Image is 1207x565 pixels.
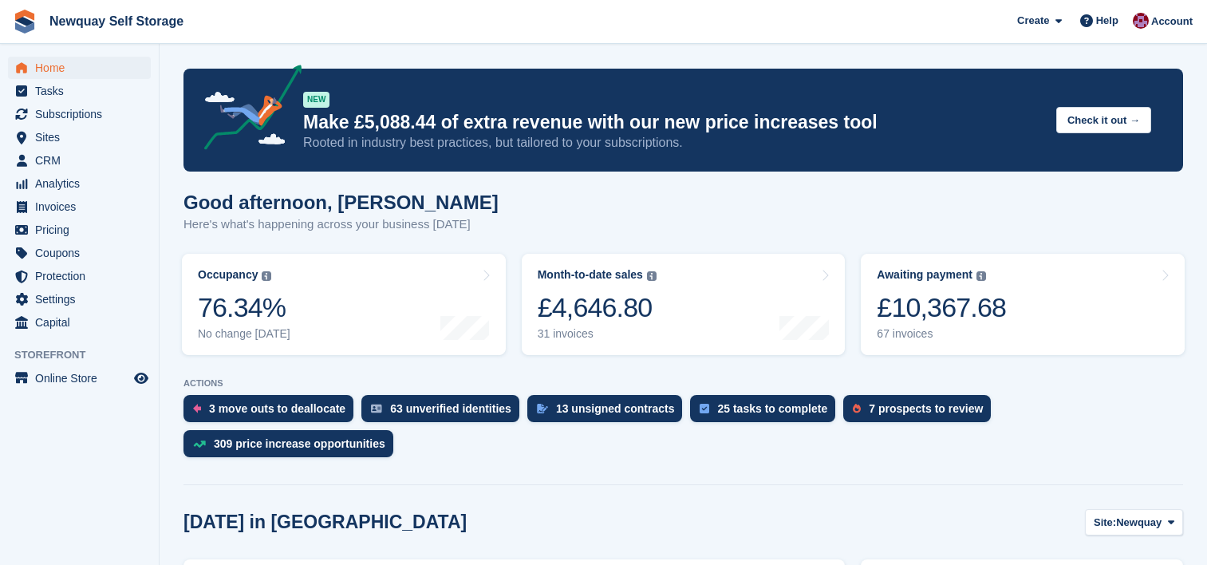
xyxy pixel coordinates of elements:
[183,378,1183,389] p: ACTIONS
[8,172,151,195] a: menu
[538,291,657,324] div: £4,646.80
[843,395,999,430] a: 7 prospects to review
[8,80,151,102] a: menu
[262,271,271,281] img: icon-info-grey-7440780725fd019a000dd9b08b2336e03edf1995a4989e88bcd33f0948082b44.svg
[1056,107,1151,133] button: Check it out →
[35,288,131,310] span: Settings
[35,265,131,287] span: Protection
[538,327,657,341] div: 31 invoices
[877,268,972,282] div: Awaiting payment
[1116,515,1162,531] span: Newquay
[8,265,151,287] a: menu
[877,327,1006,341] div: 67 invoices
[43,8,190,34] a: Newquay Self Storage
[1133,13,1149,29] img: Paul Upson
[183,430,401,465] a: 309 price increase opportunities
[193,441,206,448] img: price_increase_opportunities-93ffe204e8149a01c8c9dc8f82e8f89637d9d84a8eef4429ea346261dce0b2c0.svg
[690,395,843,430] a: 25 tasks to complete
[14,347,159,363] span: Storefront
[303,92,329,108] div: NEW
[35,57,131,79] span: Home
[214,437,385,450] div: 309 price increase opportunities
[390,402,511,415] div: 63 unverified identities
[183,192,499,213] h1: Good afternoon, [PERSON_NAME]
[35,219,131,241] span: Pricing
[8,57,151,79] a: menu
[303,111,1043,134] p: Make £5,088.44 of extra revenue with our new price increases tool
[182,254,506,355] a: Occupancy 76.34% No change [DATE]
[35,149,131,172] span: CRM
[1096,13,1118,29] span: Help
[8,288,151,310] a: menu
[1094,515,1116,531] span: Site:
[371,404,382,413] img: verify_identity-adf6edd0f0f0b5bbfe63781bf79b02c33cf7c696d77639b501bdc392416b5a36.svg
[8,103,151,125] a: menu
[877,291,1006,324] div: £10,367.68
[8,367,151,389] a: menu
[8,149,151,172] a: menu
[132,369,151,388] a: Preview store
[193,404,201,413] img: move_outs_to_deallocate_icon-f764333ba52eb49d3ac5e1228854f67142a1ed5810a6f6cc68b1a99e826820c5.svg
[869,402,983,415] div: 7 prospects to review
[303,134,1043,152] p: Rooted in industry best practices, but tailored to your subscriptions.
[8,126,151,148] a: menu
[853,404,861,413] img: prospect-51fa495bee0391a8d652442698ab0144808aea92771e9ea1ae160a38d050c398.svg
[976,271,986,281] img: icon-info-grey-7440780725fd019a000dd9b08b2336e03edf1995a4989e88bcd33f0948082b44.svg
[35,311,131,334] span: Capital
[556,402,675,415] div: 13 unsigned contracts
[198,327,290,341] div: No change [DATE]
[35,367,131,389] span: Online Store
[35,172,131,195] span: Analytics
[35,103,131,125] span: Subscriptions
[8,242,151,264] a: menu
[13,10,37,34] img: stora-icon-8386f47178a22dfd0bd8f6a31ec36ba5ce8667c1dd55bd0f319d3a0aa187defe.svg
[647,271,657,281] img: icon-info-grey-7440780725fd019a000dd9b08b2336e03edf1995a4989e88bcd33f0948082b44.svg
[35,242,131,264] span: Coupons
[209,402,345,415] div: 3 move outs to deallocate
[191,65,302,156] img: price-adjustments-announcement-icon-8257ccfd72463d97f412b2fc003d46551f7dbcb40ab6d574587a9cd5c0d94...
[527,395,691,430] a: 13 unsigned contracts
[35,80,131,102] span: Tasks
[361,395,527,430] a: 63 unverified identities
[522,254,846,355] a: Month-to-date sales £4,646.80 31 invoices
[537,404,548,413] img: contract_signature_icon-13c848040528278c33f63329250d36e43548de30e8caae1d1a13099fd9432cc5.svg
[717,402,827,415] div: 25 tasks to complete
[183,215,499,234] p: Here's what's happening across your business [DATE]
[1085,509,1183,535] button: Site: Newquay
[8,219,151,241] a: menu
[8,311,151,334] a: menu
[35,126,131,148] span: Sites
[861,254,1185,355] a: Awaiting payment £10,367.68 67 invoices
[1151,14,1193,30] span: Account
[1017,13,1049,29] span: Create
[198,291,290,324] div: 76.34%
[183,395,361,430] a: 3 move outs to deallocate
[8,196,151,218] a: menu
[700,404,709,413] img: task-75834270c22a3079a89374b754ae025e5fb1db73e45f91037f5363f120a921f8.svg
[183,512,467,533] h2: [DATE] in [GEOGRAPHIC_DATA]
[35,196,131,218] span: Invoices
[198,268,258,282] div: Occupancy
[538,268,643,282] div: Month-to-date sales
